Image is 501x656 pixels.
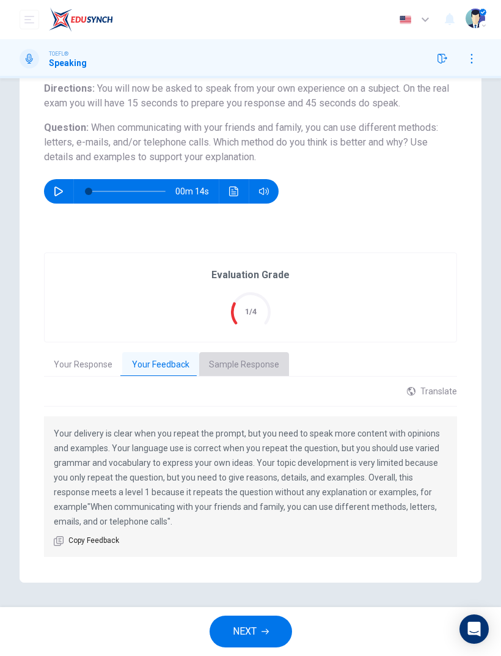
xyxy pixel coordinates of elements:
[20,10,39,29] button: open mobile menu
[211,268,290,282] h6: Evaluation Grade
[54,502,437,526] relevance-example: "When communicating with your friends and family, you can use different methods, letters, emails,...
[44,120,457,164] h6: Question :
[54,535,119,547] button: Copy Feedback
[199,352,289,378] button: Sample Response
[49,50,68,58] span: TOEFL®
[466,9,485,28] img: Profile picture
[44,83,449,109] span: You will now be asked to speak from your own experience on a subject. On the real exam you will h...
[54,426,447,529] p: Your delivery is clear when you repeat the prompt, but you need to speak more content with opinio...
[68,535,119,547] span: Copy Feedback
[398,15,413,24] img: en
[49,7,113,32] img: EduSynch logo
[245,307,257,316] text: 1/4
[210,616,292,647] button: NEXT
[175,179,219,204] span: 00m 14s
[233,623,257,640] span: NEXT
[122,352,199,378] button: Your Feedback
[44,81,457,111] h6: Directions :
[44,352,122,378] button: Your Response
[49,58,87,68] h1: Speaking
[224,179,244,204] button: Click to see the audio transcription
[44,122,438,148] span: When communicating with your friends and family, you can use different methods: letters, e-mails,...
[44,352,457,378] div: basic tabs example
[459,614,489,644] div: Open Intercom Messenger
[407,386,457,396] div: Translate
